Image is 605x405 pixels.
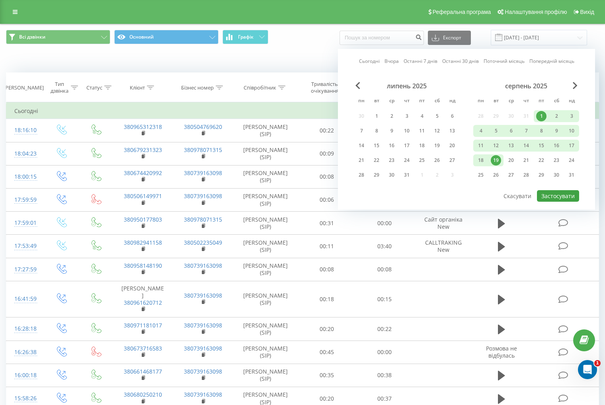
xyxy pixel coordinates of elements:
[233,341,298,364] td: [PERSON_NAME] (SIP)
[476,126,486,136] div: 4
[86,84,102,91] div: Статус
[432,111,442,121] div: 5
[124,146,162,154] a: 380679231323
[491,126,501,136] div: 5
[369,154,384,166] div: вт 22 лип 2025 р.
[534,169,549,181] div: пт 29 серп 2025 р.
[354,82,460,90] div: липень 2025
[473,154,488,166] div: пн 18 серп 2025 р.
[184,239,222,246] a: 380502235049
[506,170,516,180] div: 27
[433,9,491,15] span: Реферальна програма
[371,126,382,136] div: 8
[519,125,534,137] div: чт 7 серп 2025 р.
[414,140,429,152] div: пт 18 лип 2025 р.
[519,154,534,166] div: чт 21 серп 2025 р.
[384,169,399,181] div: ср 30 лип 2025 р.
[384,154,399,166] div: ср 23 лип 2025 р.
[578,360,597,379] iframe: Intercom live chat
[384,110,399,122] div: ср 2 лип 2025 р.
[505,9,567,15] span: Налаштування профілю
[124,368,162,375] a: 380661468177
[551,170,562,180] div: 30
[181,84,214,91] div: Бізнес номер
[566,170,577,180] div: 31
[184,292,222,299] a: 380739163098
[130,84,145,91] div: Клієнт
[184,321,222,329] a: 380739163098
[536,155,546,166] div: 22
[520,95,532,107] abbr: четвер
[359,57,380,65] a: Сьогодні
[566,95,578,107] abbr: неділя
[519,169,534,181] div: чт 28 серп 2025 р.
[432,155,442,166] div: 26
[491,155,501,166] div: 19
[402,170,412,180] div: 31
[550,95,562,107] abbr: субота
[536,111,546,121] div: 1
[356,155,367,166] div: 21
[184,345,222,352] a: 380739163098
[244,84,276,91] div: Співробітник
[521,155,531,166] div: 21
[355,281,413,317] td: 00:15
[534,110,549,122] div: пт 1 серп 2025 р.
[14,345,35,360] div: 16:26:38
[369,125,384,137] div: вт 8 лип 2025 р.
[356,170,367,180] div: 28
[124,345,162,352] a: 380673716583
[14,291,35,307] div: 16:41:59
[551,140,562,151] div: 16
[14,123,35,138] div: 18:16:10
[417,111,427,121] div: 4
[298,341,355,364] td: 00:45
[506,126,516,136] div: 6
[184,192,222,200] a: 380739163098
[298,119,355,142] td: 00:22
[445,125,460,137] div: нд 13 лип 2025 р.
[431,95,443,107] abbr: субота
[534,125,549,137] div: пт 8 серп 2025 р.
[536,126,546,136] div: 8
[445,110,460,122] div: нд 6 лип 2025 р.
[447,140,457,151] div: 20
[402,111,412,121] div: 3
[298,212,355,235] td: 00:31
[534,154,549,166] div: пт 22 серп 2025 р.
[386,155,397,166] div: 23
[535,95,547,107] abbr: п’ятниця
[114,30,219,44] button: Основний
[355,212,413,235] td: 00:00
[521,170,531,180] div: 28
[486,345,517,359] span: Розмова не відбулась
[113,281,173,317] td: [PERSON_NAME]
[124,169,162,177] a: 380674420992
[473,82,579,90] div: серпень 2025
[384,57,399,65] a: Вчора
[414,235,474,258] td: CALLTRAKING New
[233,235,298,258] td: [PERSON_NAME] (SIP)
[521,140,531,151] div: 14
[233,142,298,165] td: [PERSON_NAME] (SIP)
[233,119,298,142] td: [PERSON_NAME] (SIP)
[429,125,445,137] div: сб 12 лип 2025 р.
[566,126,577,136] div: 10
[355,82,360,89] span: Previous Month
[476,140,486,151] div: 11
[355,341,413,364] td: 00:00
[354,154,369,166] div: пн 21 лип 2025 р.
[14,262,35,277] div: 17:27:59
[386,170,397,180] div: 30
[369,110,384,122] div: вт 1 лип 2025 р.
[399,154,414,166] div: чт 24 лип 2025 р.
[445,154,460,166] div: нд 27 лип 2025 р.
[355,258,413,281] td: 00:08
[233,258,298,281] td: [PERSON_NAME] (SIP)
[399,169,414,181] div: чт 31 лип 2025 р.
[445,140,460,152] div: нд 20 лип 2025 р.
[402,126,412,136] div: 10
[371,155,382,166] div: 22
[298,281,355,317] td: 00:18
[14,238,35,254] div: 17:53:49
